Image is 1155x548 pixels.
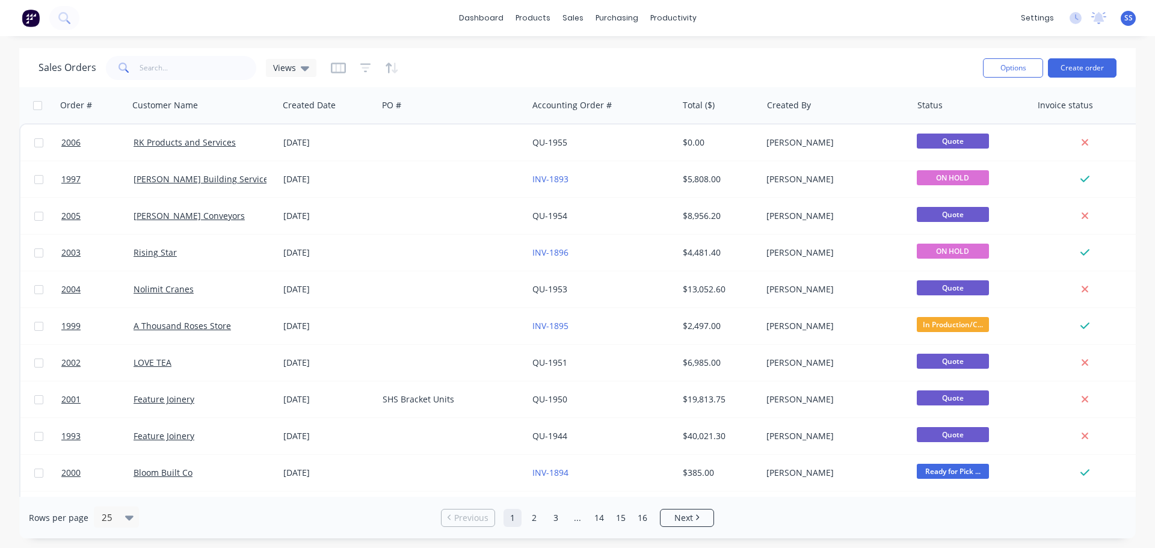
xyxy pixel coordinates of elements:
[382,99,401,111] div: PO #
[683,467,753,479] div: $385.00
[61,210,81,222] span: 2005
[683,173,753,185] div: $5,808.00
[917,244,989,259] span: ON HOLD
[454,512,488,524] span: Previous
[917,280,989,295] span: Quote
[61,418,134,454] a: 1993
[453,9,510,27] a: dashboard
[766,283,900,295] div: [PERSON_NAME]
[917,317,989,332] span: In Production/C...
[22,9,40,27] img: Factory
[134,137,236,148] a: RK Products and Services
[61,345,134,381] a: 2002
[547,509,565,527] a: Page 3
[766,357,900,369] div: [PERSON_NAME]
[61,137,81,149] span: 2006
[29,512,88,524] span: Rows per page
[61,271,134,307] a: 2004
[283,430,373,442] div: [DATE]
[61,161,134,197] a: 1997
[442,512,494,524] a: Previous page
[683,99,715,111] div: Total ($)
[556,9,590,27] div: sales
[283,247,373,259] div: [DATE]
[532,320,568,331] a: INV-1895
[766,173,900,185] div: [PERSON_NAME]
[1048,58,1116,78] button: Create order
[134,357,171,368] a: LOVE TEA
[683,283,753,295] div: $13,052.60
[38,62,96,73] h1: Sales Orders
[917,99,943,111] div: Status
[766,210,900,222] div: [PERSON_NAME]
[1015,9,1060,27] div: settings
[683,137,753,149] div: $0.00
[612,509,630,527] a: Page 15
[917,207,989,222] span: Quote
[1124,13,1133,23] span: SS
[766,467,900,479] div: [PERSON_NAME]
[61,125,134,161] a: 2006
[61,247,81,259] span: 2003
[283,357,373,369] div: [DATE]
[132,99,198,111] div: Customer Name
[766,137,900,149] div: [PERSON_NAME]
[917,390,989,405] span: Quote
[532,283,567,295] a: QU-1953
[134,320,231,331] a: A Thousand Roses Store
[532,357,567,368] a: QU-1951
[532,137,567,148] a: QU-1955
[504,509,522,527] a: Page 1 is your current page
[568,509,587,527] a: Jump forward
[61,455,134,491] a: 2000
[532,210,567,221] a: QU-1954
[283,137,373,149] div: [DATE]
[683,247,753,259] div: $4,481.40
[917,170,989,185] span: ON HOLD
[532,430,567,442] a: QU-1944
[61,308,134,344] a: 1999
[60,99,92,111] div: Order #
[383,393,516,405] div: SHS Bracket Units
[674,512,693,524] span: Next
[766,247,900,259] div: [PERSON_NAME]
[61,198,134,234] a: 2005
[525,509,543,527] a: Page 2
[61,393,81,405] span: 2001
[436,509,719,527] ul: Pagination
[134,210,245,221] a: [PERSON_NAME] Conveyors
[61,430,81,442] span: 1993
[510,9,556,27] div: products
[983,58,1043,78] button: Options
[590,9,644,27] div: purchasing
[273,61,296,74] span: Views
[134,467,192,478] a: Bloom Built Co
[683,430,753,442] div: $40,021.30
[633,509,651,527] a: Page 16
[644,9,703,27] div: productivity
[283,320,373,332] div: [DATE]
[1038,99,1093,111] div: Invoice status
[532,173,568,185] a: INV-1893
[683,393,753,405] div: $19,813.75
[590,509,608,527] a: Page 14
[532,467,568,478] a: INV-1894
[61,320,81,332] span: 1999
[283,393,373,405] div: [DATE]
[134,430,194,442] a: Feature Joinery
[134,247,177,258] a: Rising Star
[532,393,567,405] a: QU-1950
[283,210,373,222] div: [DATE]
[283,467,373,479] div: [DATE]
[917,354,989,369] span: Quote
[917,464,989,479] span: Ready for Pick ...
[61,235,134,271] a: 2003
[683,320,753,332] div: $2,497.00
[61,357,81,369] span: 2002
[134,283,194,295] a: Nolimit Cranes
[766,320,900,332] div: [PERSON_NAME]
[61,283,81,295] span: 2004
[134,173,273,185] a: [PERSON_NAME] Building Services
[61,467,81,479] span: 2000
[767,99,811,111] div: Created By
